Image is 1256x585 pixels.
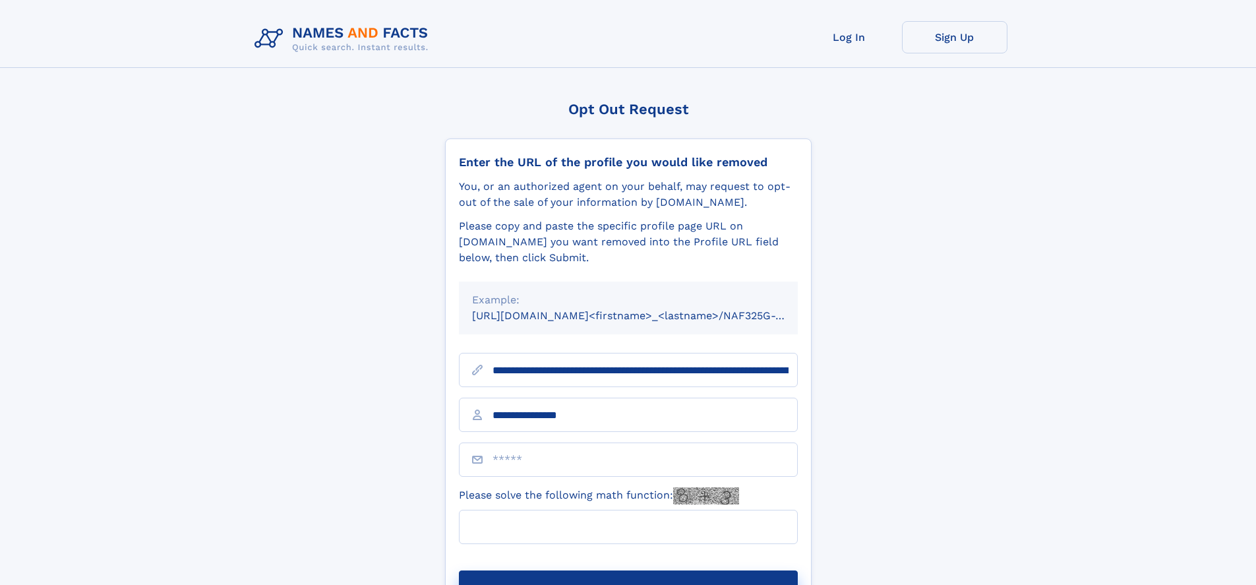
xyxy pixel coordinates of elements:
label: Please solve the following math function: [459,487,739,505]
div: Please copy and paste the specific profile page URL on [DOMAIN_NAME] you want removed into the Pr... [459,218,798,266]
div: Enter the URL of the profile you would like removed [459,155,798,169]
img: Logo Names and Facts [249,21,439,57]
small: [URL][DOMAIN_NAME]<firstname>_<lastname>/NAF325G-xxxxxxxx [472,309,823,322]
div: Opt Out Request [445,101,812,117]
a: Sign Up [902,21,1007,53]
a: Log In [796,21,902,53]
div: You, or an authorized agent on your behalf, may request to opt-out of the sale of your informatio... [459,179,798,210]
div: Example: [472,292,785,308]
